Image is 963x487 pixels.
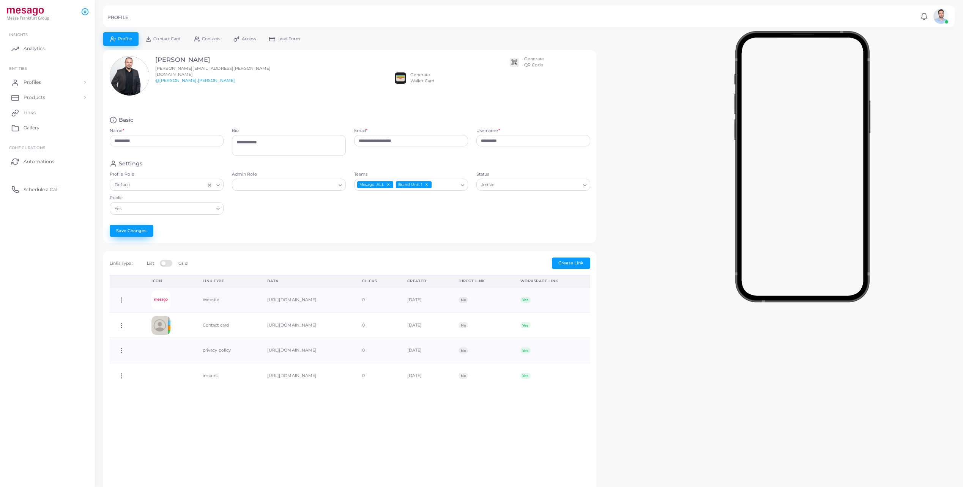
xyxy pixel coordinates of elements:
[399,363,450,388] td: [DATE]
[558,260,583,265] span: Create Link
[277,37,300,41] span: Lead Form
[110,171,224,178] label: Profile Role
[259,287,354,313] td: [URL][DOMAIN_NAME]
[123,204,213,213] input: Search for option
[107,15,128,20] h5: PROFILE
[259,363,354,388] td: [URL][DOMAIN_NAME]
[424,182,429,187] button: Deselect Brand Unit 1
[396,181,432,189] span: Brand Unit 1
[6,75,89,90] a: Profiles
[7,7,49,21] img: logo
[151,278,186,284] div: Icon
[24,186,58,193] span: Schedule a Call
[354,171,468,178] label: Teams
[155,56,305,64] h3: [PERSON_NAME]
[734,31,870,302] img: phone-mock.b55596b7.png
[110,179,224,191] div: Search for option
[194,363,259,388] td: imprint
[357,181,393,189] span: Mesago_ALL
[24,79,41,86] span: Profiles
[509,57,520,68] img: qr2.png
[6,154,89,169] a: Automations
[153,37,180,41] span: Contact Card
[6,182,89,197] a: Schedule a Call
[476,128,500,134] label: Username
[6,120,89,135] a: Gallery
[151,341,170,360] img: bDicsnN7tUOGqyxS6TnlcgnPiP2Jykdo-1699037245587.png
[9,66,27,71] span: ENTITIES
[459,347,468,353] span: No
[399,287,450,313] td: [DATE]
[520,373,531,379] span: Yes
[354,363,399,388] td: 0
[178,261,187,267] label: Grid
[232,179,346,191] div: Search for option
[110,128,125,134] label: Name
[24,45,45,52] span: Analytics
[24,109,36,116] span: Links
[933,9,949,24] img: avatar
[354,338,399,363] td: 0
[207,182,212,188] button: Clear Selected
[147,261,154,267] label: List
[151,316,170,335] img: contactcard.png
[476,171,590,178] label: Status
[110,195,224,201] label: Public
[459,373,468,379] span: No
[476,179,590,191] div: Search for option
[24,94,45,101] span: Products
[354,179,468,191] div: Search for option
[155,66,271,77] span: [PERSON_NAME][EMAIL_ADDRESS][PERSON_NAME][DOMAIN_NAME]
[407,278,442,284] div: Created
[459,278,503,284] div: Direct Link
[151,366,170,385] img: zfzhAs1UIYP5DSHTjuK8ZV2NT3z158Zm-1699037259809.png
[259,313,354,338] td: [URL][DOMAIN_NAME]
[24,124,39,131] span: Gallery
[24,158,54,165] span: Automations
[232,171,346,178] label: Admin Role
[524,56,544,68] div: Generate QR Code
[119,116,134,124] h4: Basic
[9,145,45,150] span: Configurations
[132,181,205,189] input: Search for option
[155,78,235,83] a: @[PERSON_NAME].[PERSON_NAME]
[459,297,468,303] span: No
[194,287,259,313] td: Website
[432,181,458,189] input: Search for option
[267,278,345,284] div: Data
[202,37,220,41] span: Contacts
[362,278,391,284] div: Clicks
[110,202,224,214] div: Search for option
[354,287,399,313] td: 0
[410,72,434,84] div: Generate Wallet Card
[399,338,450,363] td: [DATE]
[110,225,153,236] button: Save Changes
[459,322,468,328] span: No
[232,128,346,134] label: Bio
[151,291,170,309] img: 0ZQpTxdtDhGGn1hNukR3FgKPwweB2stm-1698921129080.png
[259,338,354,363] td: [URL][DOMAIN_NAME]
[496,181,580,189] input: Search for option
[481,181,496,189] span: Active
[520,297,531,303] span: Yes
[9,32,28,37] span: INSIGHTS
[194,338,259,363] td: privacy policy
[354,128,368,134] label: Email
[520,322,531,328] span: Yes
[931,9,950,24] a: avatar
[242,37,256,41] span: Access
[114,205,123,213] span: Yes
[194,313,259,338] td: Contact card
[6,41,89,56] a: Analytics
[395,72,406,84] img: apple-wallet.png
[119,160,142,167] h4: Settings
[399,313,450,338] td: [DATE]
[118,37,132,41] span: Profile
[110,275,143,287] th: Action
[6,105,89,120] a: Links
[386,182,391,187] button: Deselect Mesago_ALL
[114,181,131,189] span: Default
[552,258,590,269] button: Create Link
[520,347,531,353] span: Yes
[110,261,132,266] span: Links Type:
